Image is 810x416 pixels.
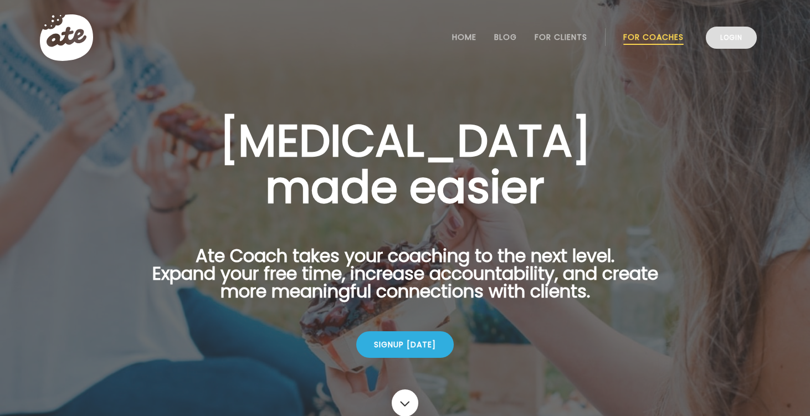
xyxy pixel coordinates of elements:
[494,33,517,42] a: Blog
[356,331,454,358] div: Signup [DATE]
[706,27,757,49] a: Login
[452,33,476,42] a: Home
[623,33,684,42] a: For Coaches
[135,117,675,210] h1: [MEDICAL_DATA] made easier
[535,33,587,42] a: For Clients
[135,247,675,314] p: Ate Coach takes your coaching to the next level. Expand your free time, increase accountability, ...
